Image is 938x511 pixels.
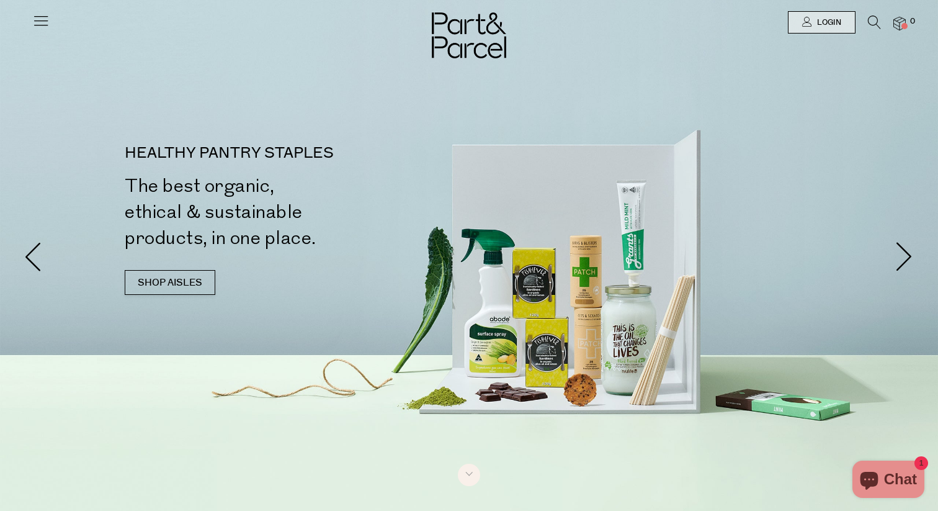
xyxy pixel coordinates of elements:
span: 0 [907,16,918,27]
a: 0 [893,17,906,30]
h2: The best organic, ethical & sustainable products, in one place. [125,173,474,251]
inbox-online-store-chat: Shopify online store chat [849,461,928,501]
span: Login [814,17,841,28]
img: Part&Parcel [432,12,506,58]
a: Login [788,11,855,34]
a: SHOP AISLES [125,270,215,295]
p: HEALTHY PANTRY STAPLES [125,146,474,161]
